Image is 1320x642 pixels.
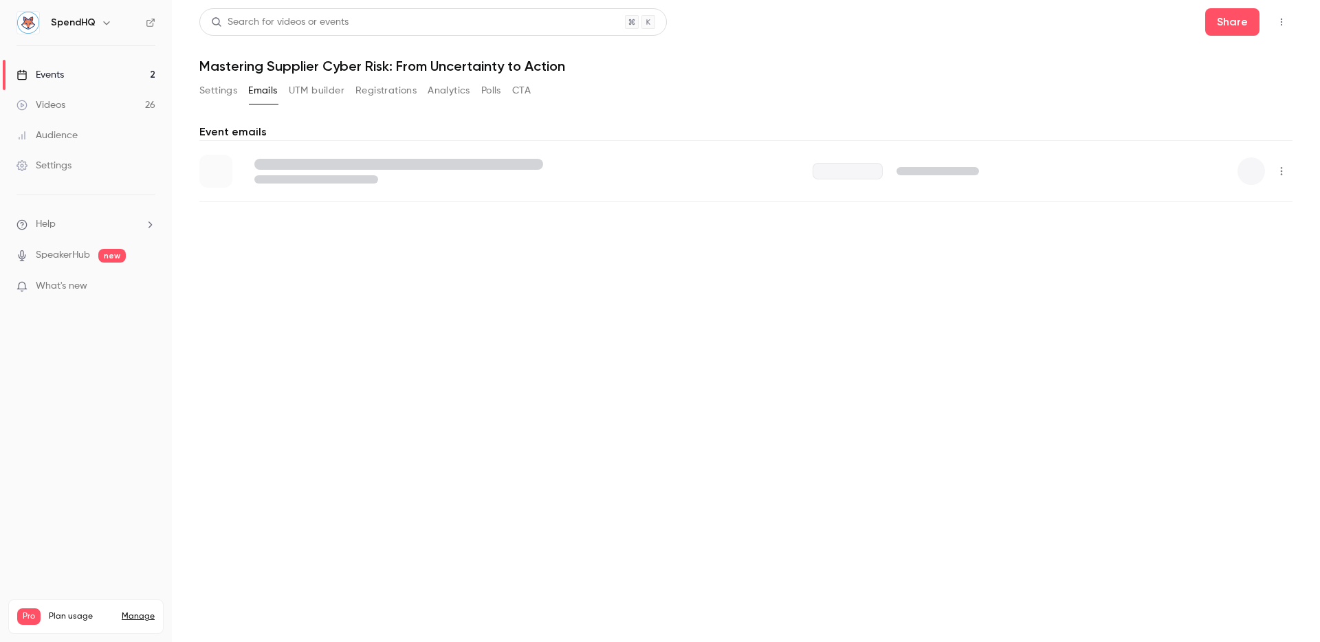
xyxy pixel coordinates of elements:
[51,16,96,30] h6: SpendHQ
[49,611,113,622] span: Plan usage
[36,279,87,294] span: What's new
[98,249,126,263] span: new
[122,611,155,622] a: Manage
[36,217,56,232] span: Help
[512,80,531,102] button: CTA
[199,58,1292,74] h1: Mastering Supplier Cyber Risk: From Uncertainty to Action
[36,248,90,263] a: SpeakerHub
[199,80,237,102] button: Settings
[16,68,64,82] div: Events
[211,15,349,30] div: Search for videos or events
[428,80,470,102] button: Analytics
[16,129,78,142] div: Audience
[17,12,39,34] img: SpendHQ
[17,608,41,625] span: Pro
[481,80,501,102] button: Polls
[139,280,155,293] iframe: Noticeable Trigger
[16,98,65,112] div: Videos
[16,159,71,173] div: Settings
[1205,8,1259,36] button: Share
[248,80,277,102] button: Emails
[16,217,155,232] li: help-dropdown-opener
[199,124,1292,140] h2: Event emails
[289,80,344,102] button: UTM builder
[355,80,417,102] button: Registrations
